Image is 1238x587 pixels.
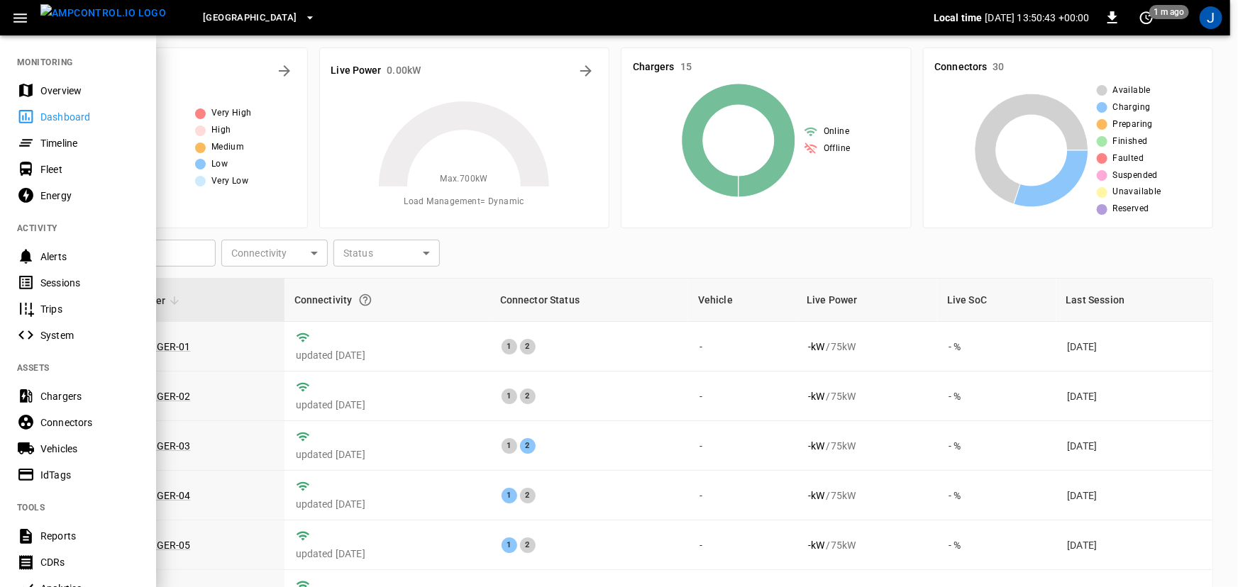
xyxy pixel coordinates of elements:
div: Energy [40,189,139,203]
button: set refresh interval [1135,6,1158,29]
div: Overview [40,84,139,98]
div: Sessions [40,276,139,290]
div: CDRs [40,555,139,569]
p: Local time [934,11,983,25]
div: Dashboard [40,110,139,124]
div: Fleet [40,162,139,177]
div: Alerts [40,250,139,264]
span: [GEOGRAPHIC_DATA] [203,10,297,26]
div: Chargers [40,389,139,403]
div: Reports [40,529,139,543]
div: IdTags [40,468,139,482]
span: 1 m ago [1149,5,1189,19]
p: [DATE] 13:50:43 +00:00 [985,11,1090,25]
div: Trips [40,302,139,316]
div: profile-icon [1200,6,1222,29]
div: Timeline [40,136,139,150]
div: Connectors [40,415,139,430]
div: Vehicles [40,442,139,456]
div: System [40,328,139,342]
img: ampcontrol.io logo [40,4,166,22]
